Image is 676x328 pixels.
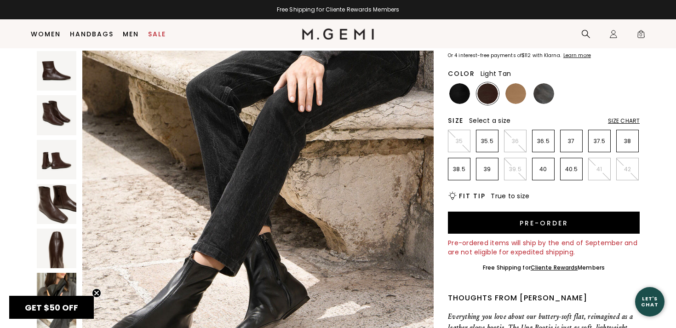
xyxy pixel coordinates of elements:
[37,51,76,91] img: The Una Bootie
[533,138,554,145] p: 36.5
[449,83,470,104] img: Black
[477,83,498,104] img: Chocolate
[533,166,554,173] p: 40
[37,140,76,179] img: The Una Bootie
[476,138,498,145] p: 35.5
[459,192,485,200] h2: Fit Tip
[617,138,638,145] p: 38
[123,30,139,38] a: Men
[563,52,591,59] klarna-placement-style-cta: Learn more
[31,30,61,38] a: Women
[505,83,526,104] img: Light Tan
[37,229,76,268] img: The Una Bootie
[491,191,529,201] span: True to size
[9,296,94,319] div: GET $50 OFFClose teaser
[448,138,470,145] p: 35
[448,117,464,124] h2: Size
[476,166,498,173] p: 39
[504,138,526,145] p: 36
[448,166,470,173] p: 38.5
[521,52,531,59] klarna-placement-style-amount: $112
[483,264,605,271] div: Free Shipping for Members
[37,184,76,224] img: The Una Bootie
[561,166,582,173] p: 40.5
[469,116,510,125] span: Select a size
[608,117,640,125] div: Size Chart
[37,273,76,312] img: The Una Bootie
[561,138,582,145] p: 37
[25,302,78,313] span: GET $50 OFF
[589,138,610,145] p: 37.5
[70,30,114,38] a: Handbags
[481,69,511,78] span: Light Tan
[636,31,646,40] span: 0
[37,95,76,135] img: The Una Bootie
[533,52,562,59] klarna-placement-style-body: with Klarna
[589,166,610,173] p: 41
[448,238,640,257] div: Pre-ordered items will ship by the end of September and are not eligible for expedited shipping.
[302,29,374,40] img: M.Gemi
[448,212,640,234] button: Pre-order
[562,53,591,58] a: Learn more
[531,264,578,271] a: Cliente Rewards
[92,288,101,298] button: Close teaser
[448,293,640,304] div: Thoughts from [PERSON_NAME]
[148,30,166,38] a: Sale
[635,296,665,307] div: Let's Chat
[617,166,638,173] p: 42
[448,52,521,59] klarna-placement-style-body: Or 4 interest-free payments of
[448,70,475,77] h2: Color
[533,83,554,104] img: Gunmetal
[504,166,526,173] p: 39.5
